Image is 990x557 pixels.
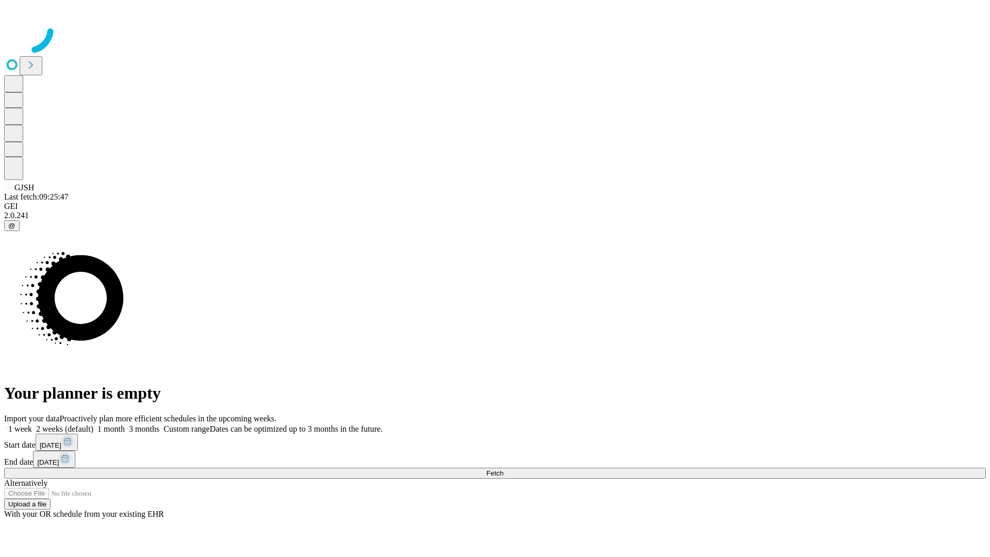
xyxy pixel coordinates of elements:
[33,451,75,468] button: [DATE]
[36,424,93,433] span: 2 weeks (default)
[4,202,986,211] div: GEI
[4,468,986,479] button: Fetch
[4,220,20,231] button: @
[60,414,276,423] span: Proactively plan more efficient schedules in the upcoming weeks.
[4,434,986,451] div: Start date
[4,499,51,510] button: Upload a file
[4,211,986,220] div: 2.0.241
[8,222,15,230] span: @
[129,424,159,433] span: 3 months
[4,384,986,403] h1: Your planner is empty
[36,434,78,451] button: [DATE]
[4,192,69,201] span: Last fetch: 09:25:47
[40,441,61,449] span: [DATE]
[14,183,34,192] span: GJSH
[8,424,32,433] span: 1 week
[37,458,59,466] span: [DATE]
[97,424,125,433] span: 1 month
[4,414,60,423] span: Import your data
[4,510,164,518] span: With your OR schedule from your existing EHR
[163,424,209,433] span: Custom range
[486,469,503,477] span: Fetch
[4,451,986,468] div: End date
[210,424,383,433] span: Dates can be optimized up to 3 months in the future.
[4,479,47,487] span: Alternatively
